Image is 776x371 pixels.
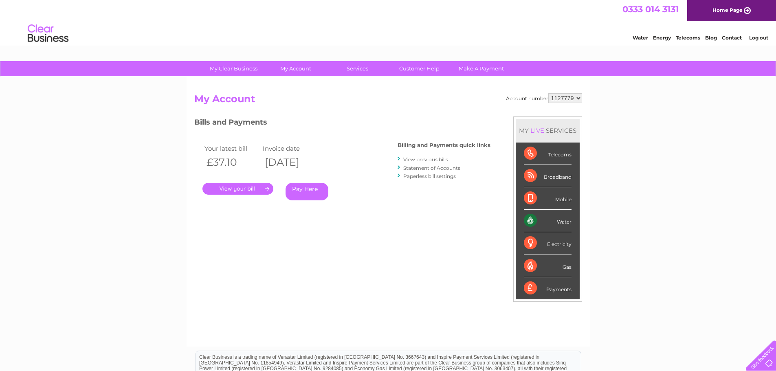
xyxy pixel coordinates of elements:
[262,61,329,76] a: My Account
[27,21,69,46] img: logo.png
[529,127,546,134] div: LIVE
[524,210,572,232] div: Water
[524,187,572,210] div: Mobile
[524,165,572,187] div: Broadband
[524,232,572,255] div: Electricity
[403,165,460,171] a: Statement of Accounts
[324,61,391,76] a: Services
[633,35,648,41] a: Water
[194,116,490,131] h3: Bills and Payments
[194,93,582,109] h2: My Account
[403,173,456,179] a: Paperless bill settings
[676,35,700,41] a: Telecoms
[261,143,319,154] td: Invoice date
[386,61,453,76] a: Customer Help
[202,183,273,195] a: .
[196,4,581,40] div: Clear Business is a trading name of Verastar Limited (registered in [GEOGRAPHIC_DATA] No. 3667643...
[653,35,671,41] a: Energy
[622,4,679,14] a: 0333 014 3131
[202,154,261,171] th: £37.10
[749,35,768,41] a: Log out
[448,61,515,76] a: Make A Payment
[516,119,580,142] div: MY SERVICES
[286,183,328,200] a: Pay Here
[705,35,717,41] a: Blog
[524,255,572,277] div: Gas
[200,61,267,76] a: My Clear Business
[261,154,319,171] th: [DATE]
[403,156,448,162] a: View previous bills
[524,277,572,299] div: Payments
[722,35,742,41] a: Contact
[202,143,261,154] td: Your latest bill
[506,93,582,103] div: Account number
[398,142,490,148] h4: Billing and Payments quick links
[524,143,572,165] div: Telecoms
